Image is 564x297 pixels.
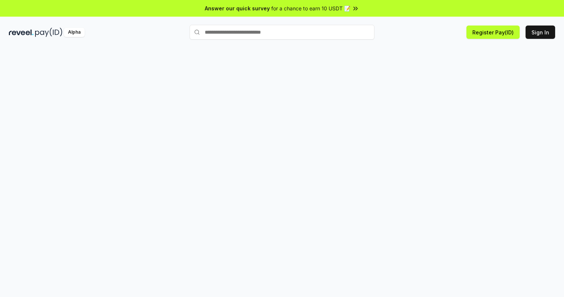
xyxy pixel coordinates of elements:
[35,28,62,37] img: pay_id
[205,4,270,12] span: Answer our quick survey
[271,4,350,12] span: for a chance to earn 10 USDT 📝
[466,26,520,39] button: Register Pay(ID)
[9,28,34,37] img: reveel_dark
[64,28,85,37] div: Alpha
[526,26,555,39] button: Sign In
